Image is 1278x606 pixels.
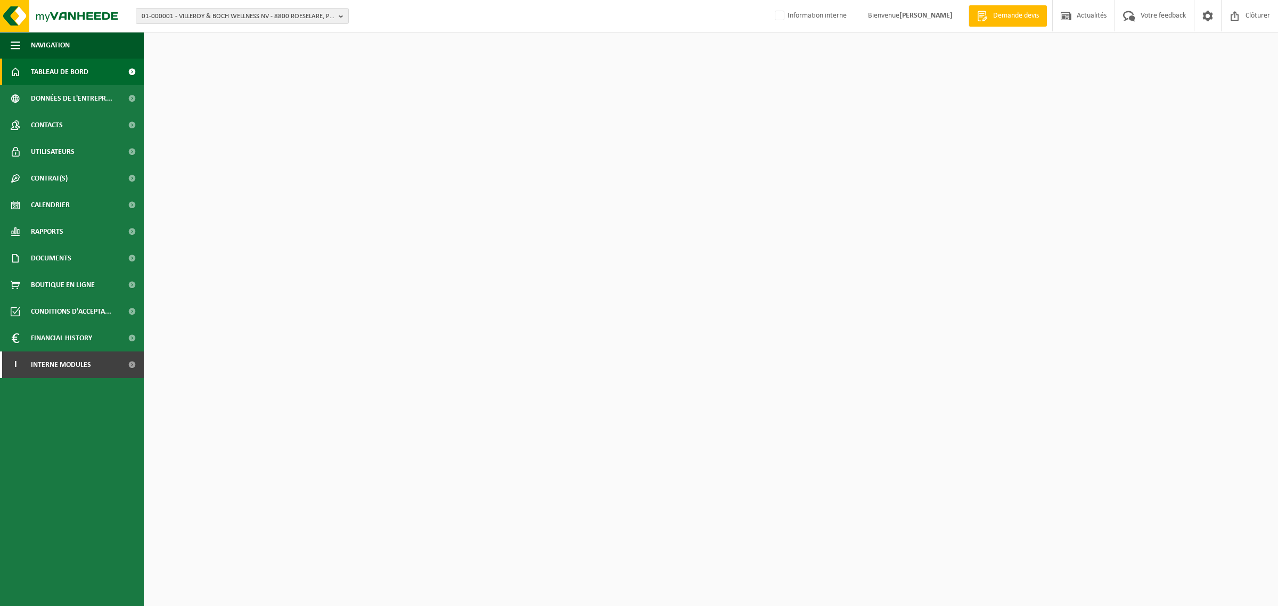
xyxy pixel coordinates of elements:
span: Contrat(s) [31,165,68,192]
span: I [11,351,20,378]
span: Financial History [31,325,92,351]
span: 01-000001 - VILLEROY & BOCH WELLNESS NV - 8800 ROESELARE, POPULIERSTRAAT 1 [142,9,334,24]
span: Conditions d'accepta... [31,298,111,325]
span: Tableau de bord [31,59,88,85]
label: Information interne [773,8,847,24]
span: Demande devis [990,11,1042,21]
a: Demande devis [969,5,1047,27]
span: Rapports [31,218,63,245]
span: Navigation [31,32,70,59]
span: Contacts [31,112,63,138]
span: Données de l'entrepr... [31,85,112,112]
span: Boutique en ligne [31,272,95,298]
span: Calendrier [31,192,70,218]
span: Utilisateurs [31,138,75,165]
strong: [PERSON_NAME] [899,12,953,20]
button: 01-000001 - VILLEROY & BOCH WELLNESS NV - 8800 ROESELARE, POPULIERSTRAAT 1 [136,8,349,24]
span: Documents [31,245,71,272]
span: Interne modules [31,351,91,378]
